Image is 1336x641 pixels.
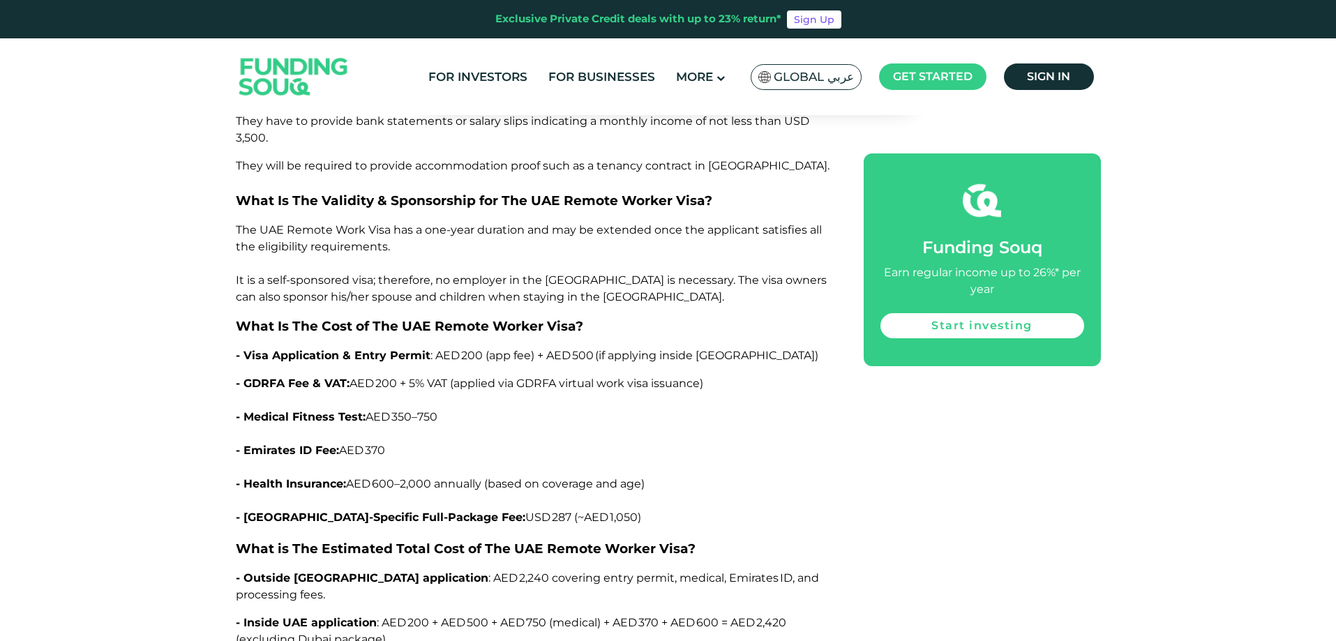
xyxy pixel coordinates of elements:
a: Sign in [1004,63,1094,90]
span: - GDRFA Fee & VAT: [236,377,350,390]
span: They have to provide bank statements or salary slips indicating a monthly income of not less than... [236,114,809,144]
strong: - Medical Fitness Test: [236,410,366,423]
span: Funding Souq [922,237,1042,257]
span: They will be required to provide accommodation proof such as a tenancy contract in [GEOGRAPHIC_DA... [236,159,830,172]
span: What is The Estimated Total Cost of The UAE Remote Worker Visa? [236,541,696,557]
strong: - Emirates ID Fee: [236,444,339,457]
div: Exclusive Private Credit deals with up to 23% return* [495,11,781,27]
a: For Investors [425,66,531,89]
span: Sign in [1027,70,1070,83]
strong: - Health Insurance: [236,477,346,490]
span: : AED 200 (app fee) + AED 500 (if applying inside [GEOGRAPHIC_DATA]) [430,349,818,362]
a: Start investing [880,313,1084,338]
span: - Visa Application & Entry Permit [236,349,430,362]
span: - Outside [GEOGRAPHIC_DATA] application [236,571,488,585]
a: For Businesses [545,66,659,89]
span: - Inside UAE application [236,616,377,629]
img: SA Flag [758,71,771,83]
div: Earn regular income up to 26%* per year [880,264,1084,298]
span: What Is The Validity & Sponsorship for The UAE Remote Worker Visa? [236,193,712,209]
img: fsicon [963,181,1001,220]
span: The UAE Remote Work Visa has a one-year duration and may be extended once the applicant satisfies... [236,223,827,303]
span: Get started [893,70,973,83]
strong: - [GEOGRAPHIC_DATA]-Specific Full-Package Fee: [236,511,525,524]
img: Logo [225,42,362,112]
span: What Is The Cost of The UAE Remote Worker Visa? [236,318,583,334]
span: Global عربي [774,69,854,85]
a: Sign Up [787,10,841,29]
span: AED 200 + 5% VAT (applied via GDRFA virtual work visa issuance) AED 350–750 AED 370 AED 600–2,000... [236,377,703,524]
span: More [676,70,713,84]
span: : AED 2,240 covering entry permit, medical, Emirates ID, and processing fees. [236,571,819,601]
